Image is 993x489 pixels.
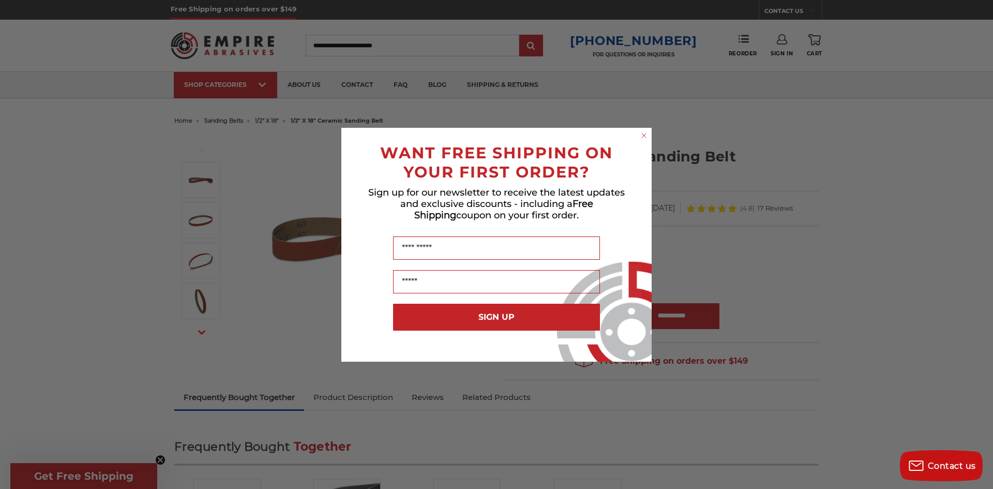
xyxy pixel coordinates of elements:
[414,198,593,221] span: Free Shipping
[393,304,600,331] button: SIGN UP
[639,130,649,141] button: Close dialog
[928,461,976,471] span: Contact us
[368,187,625,221] span: Sign up for our newsletter to receive the latest updates and exclusive discounts - including a co...
[393,270,600,293] input: Email
[900,450,983,481] button: Contact us
[380,143,613,182] span: WANT FREE SHIPPING ON YOUR FIRST ORDER?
